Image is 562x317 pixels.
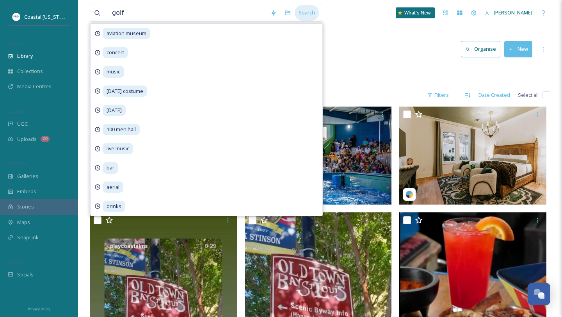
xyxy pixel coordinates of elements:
[461,41,500,57] button: Organise
[481,5,536,20] a: [PERSON_NAME]
[103,66,124,77] span: music
[90,91,108,99] span: 921 file s
[17,68,43,75] span: Collections
[405,191,413,198] img: snapsea-logo.png
[24,13,69,20] span: Coastal [US_STATE]
[17,173,38,180] span: Galleries
[17,219,30,226] span: Maps
[103,47,128,58] span: concert
[17,271,34,278] span: Socials
[494,9,532,16] span: [PERSON_NAME]
[17,83,52,90] span: Media Centres
[399,107,546,205] img: playcoastalms_08132025_74d8028a-d123-06ee-d681-45a9b1c9a164.jpg
[28,306,50,312] span: Privacy Policy
[518,91,539,99] span: Select all
[17,120,28,128] span: UGC
[17,52,33,60] span: Library
[103,105,126,116] span: [DATE]
[17,234,39,241] span: SnapLink
[17,203,34,210] span: Stories
[108,4,267,21] input: Search your library
[396,7,435,18] a: What's New
[103,143,133,154] span: live music
[103,162,118,173] span: bar
[295,5,319,20] div: Search
[12,13,20,21] img: download%20%281%29.jpeg
[423,87,453,103] div: Filters
[475,87,514,103] div: Date Created
[103,182,123,193] span: aerial
[8,259,23,265] span: SOCIALS
[17,135,37,143] span: Uploads
[8,108,25,114] span: COLLECT
[90,107,237,205] img: 903f47f8-8df3-39ae-a80b-c8ef30d3e048.jpg
[28,304,50,313] a: Privacy Policy
[528,283,550,305] button: Open Chat
[17,188,36,195] span: Embeds
[504,41,532,57] button: New
[103,85,147,97] span: [DATE] costume
[8,40,21,46] span: MEDIA
[8,160,26,166] span: WIDGETS
[41,136,50,142] div: 20
[103,201,125,212] span: drinks
[103,28,150,39] span: aviation museum
[103,124,140,135] span: 100 men hall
